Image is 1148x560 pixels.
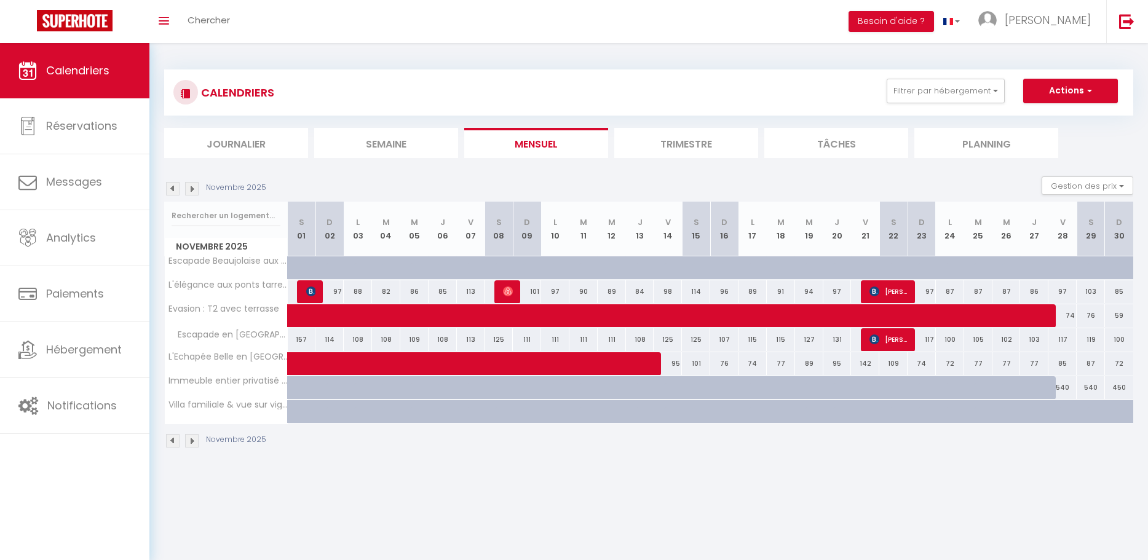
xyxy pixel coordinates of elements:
th: 04 [372,202,400,256]
abbr: V [468,216,473,228]
div: 90 [569,280,598,303]
div: 142 [851,352,879,375]
span: [PERSON_NAME] [503,280,512,303]
div: 540 [1077,376,1105,399]
li: Trimestre [614,128,758,158]
span: Novembre 2025 [165,238,287,256]
th: 11 [569,202,598,256]
abbr: S [891,216,897,228]
div: 119 [1077,328,1105,351]
div: 157 [288,328,316,351]
div: 125 [485,328,513,351]
div: 74 [738,352,767,375]
abbr: M [382,216,390,228]
abbr: D [327,216,333,228]
div: 89 [795,352,823,375]
abbr: M [580,216,587,228]
div: 97 [823,280,852,303]
th: 08 [485,202,513,256]
button: Actions [1023,79,1118,103]
li: Journalier [164,128,308,158]
li: Mensuel [464,128,608,158]
span: L'Echapée Belle en [GEOGRAPHIC_DATA] [167,352,290,361]
p: Novembre 2025 [206,182,266,194]
div: 125 [682,328,710,351]
div: 109 [400,328,429,351]
div: 117 [908,328,936,351]
span: Escapade Beaujolaise aux Vignes [167,256,290,266]
div: 111 [513,328,541,351]
span: Paiements [46,286,104,301]
h3: CALENDRIERS [198,79,274,106]
div: 72 [936,352,964,375]
th: 13 [626,202,654,256]
span: L'élégance aux ponts tarrets [167,280,290,290]
th: 12 [598,202,626,256]
div: 117 [1048,328,1077,351]
div: 111 [541,328,569,351]
span: Evasion : T2 avec terrasse [167,304,279,314]
div: 86 [1020,280,1048,303]
abbr: D [524,216,530,228]
div: 115 [738,328,767,351]
div: 108 [626,328,654,351]
div: 91 [767,280,795,303]
p: Novembre 2025 [206,434,266,446]
abbr: V [665,216,671,228]
span: Escapade en [GEOGRAPHIC_DATA] [167,328,290,342]
abbr: S [1088,216,1094,228]
abbr: M [777,216,785,228]
div: 108 [429,328,457,351]
li: Planning [914,128,1058,158]
div: 89 [598,280,626,303]
div: 95 [823,352,852,375]
div: 114 [315,328,344,351]
div: 450 [1105,376,1133,399]
img: logout [1119,14,1134,29]
div: 100 [1105,328,1133,351]
div: 111 [569,328,598,351]
abbr: J [834,216,839,228]
abbr: M [806,216,813,228]
span: Calendriers [46,63,109,78]
span: [PERSON_NAME] [869,328,907,351]
div: 103 [1020,328,1048,351]
th: 06 [429,202,457,256]
div: 85 [1048,352,1077,375]
div: 115 [767,328,795,351]
div: 77 [767,352,795,375]
abbr: D [919,216,925,228]
th: 21 [851,202,879,256]
span: Réservations [46,118,117,133]
div: 87 [992,280,1021,303]
img: ... [978,11,997,30]
abbr: L [553,216,557,228]
div: 97 [315,280,344,303]
abbr: J [440,216,445,228]
th: 15 [682,202,710,256]
div: 108 [372,328,400,351]
div: 107 [710,328,738,351]
th: 28 [1048,202,1077,256]
span: Analytics [46,230,96,245]
div: 97 [541,280,569,303]
th: 02 [315,202,344,256]
th: 03 [344,202,372,256]
div: 84 [626,280,654,303]
button: Gestion des prix [1042,176,1133,195]
div: 127 [795,328,823,351]
abbr: D [1116,216,1122,228]
div: 74 [908,352,936,375]
div: 109 [879,352,908,375]
th: 17 [738,202,767,256]
abbr: M [1003,216,1010,228]
div: 102 [992,328,1021,351]
abbr: L [356,216,360,228]
div: 125 [654,328,682,351]
th: 24 [936,202,964,256]
th: 16 [710,202,738,256]
div: 77 [992,352,1021,375]
th: 18 [767,202,795,256]
th: 27 [1020,202,1048,256]
div: 87 [964,280,992,303]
